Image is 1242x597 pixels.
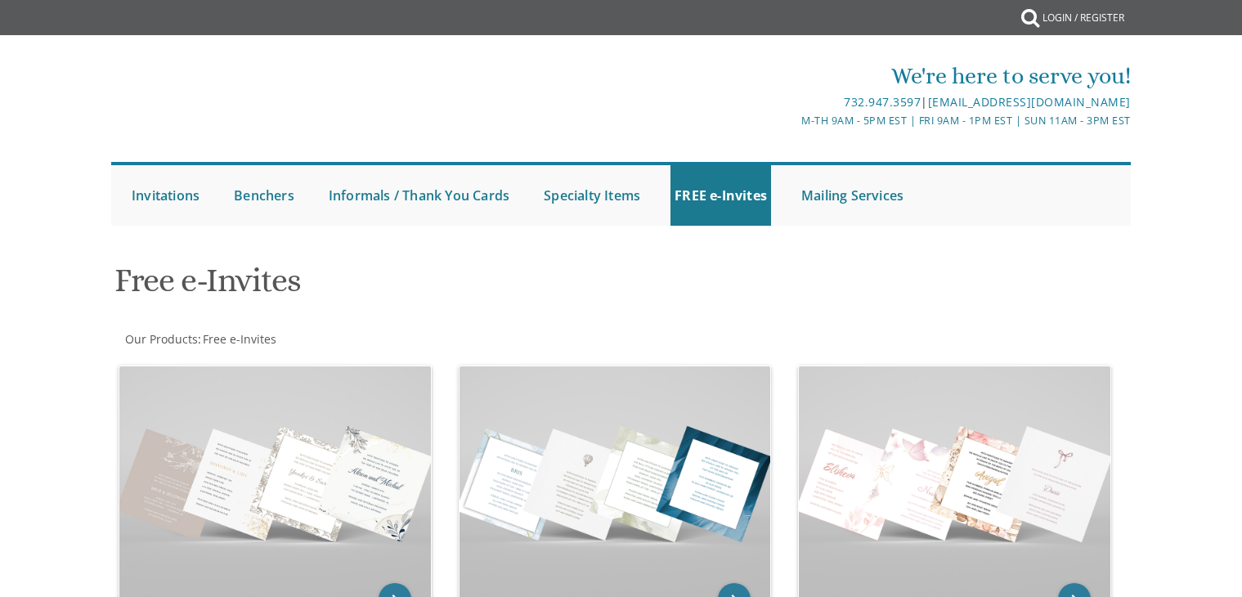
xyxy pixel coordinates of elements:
a: Our Products [123,331,198,347]
div: We're here to serve you! [452,60,1131,92]
a: Free e-Invites [201,331,276,347]
a: Benchers [230,165,298,226]
a: Informals / Thank You Cards [325,165,513,226]
a: 732.947.3597 [844,94,921,110]
h1: Free e-Invites [114,263,782,311]
a: Invitations [128,165,204,226]
span: Free e-Invites [203,331,276,347]
a: Mailing Services [797,165,908,226]
a: Specialty Items [540,165,644,226]
div: : [111,331,621,348]
a: FREE e-Invites [670,165,771,226]
a: [EMAIL_ADDRESS][DOMAIN_NAME] [928,94,1131,110]
div: M-Th 9am - 5pm EST | Fri 9am - 1pm EST | Sun 11am - 3pm EST [452,112,1131,129]
div: | [452,92,1131,112]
